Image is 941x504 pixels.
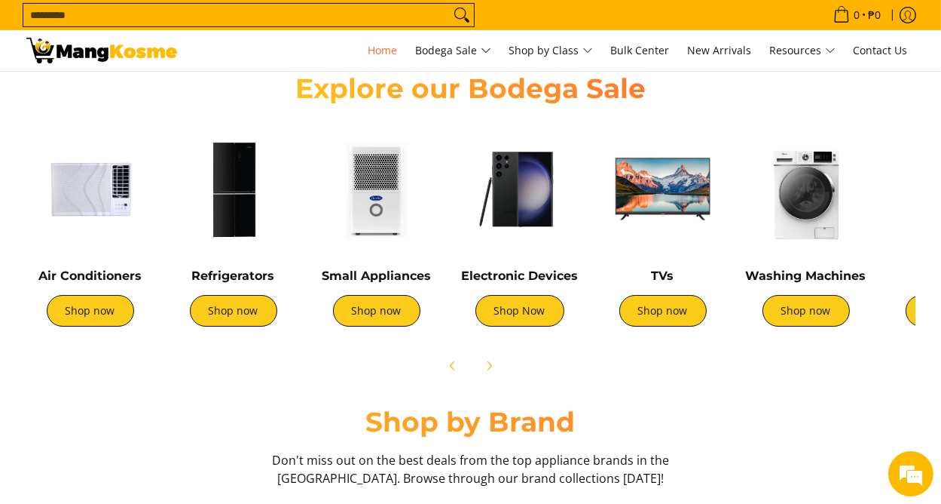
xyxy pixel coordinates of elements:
[38,269,142,283] a: Air Conditioners
[846,30,915,71] a: Contact Us
[866,10,884,20] span: ₱0
[192,30,915,71] nav: Main Menu
[408,30,499,71] a: Bodega Sale
[472,349,506,383] button: Next
[47,295,134,327] a: Shop now
[26,125,154,254] img: Air Conditioners
[770,41,836,60] span: Resources
[361,30,405,71] a: Home
[762,30,843,71] a: Resources
[603,30,677,71] a: Bulk Center
[322,269,431,283] a: Small Appliances
[742,125,870,254] img: Washing Machines
[619,295,707,327] a: Shop now
[852,10,863,20] span: 0
[190,295,277,327] a: Shop now
[267,451,674,487] h3: Don't miss out on the best deals from the top appliance brands in the [GEOGRAPHIC_DATA]. Browse t...
[502,30,600,71] a: Shop by Class
[450,4,474,26] button: Search
[652,269,674,283] a: TVs
[333,295,420,327] a: Shop now
[688,43,752,57] span: New Arrivals
[854,43,908,57] span: Contact Us
[475,295,564,327] a: Shop Now
[313,125,441,254] img: Small Appliances
[680,30,759,71] a: New Arrivals
[252,72,689,106] h2: Explore our Bodega Sale
[170,125,298,254] img: Refrigerators
[461,269,578,283] a: Electronic Devices
[192,269,275,283] a: Refrigerators
[416,41,491,60] span: Bodega Sale
[26,38,177,63] img: Mang Kosme: Your Home Appliances Warehouse Sale Partner!
[611,43,670,57] span: Bulk Center
[509,41,593,60] span: Shop by Class
[746,269,866,283] a: Washing Machines
[599,125,727,254] img: TVs
[26,405,915,439] h2: Shop by Brand
[762,295,850,327] a: Shop now
[456,125,584,254] img: Electronic Devices
[368,43,398,57] span: Home
[829,7,886,23] span: •
[436,349,469,383] button: Previous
